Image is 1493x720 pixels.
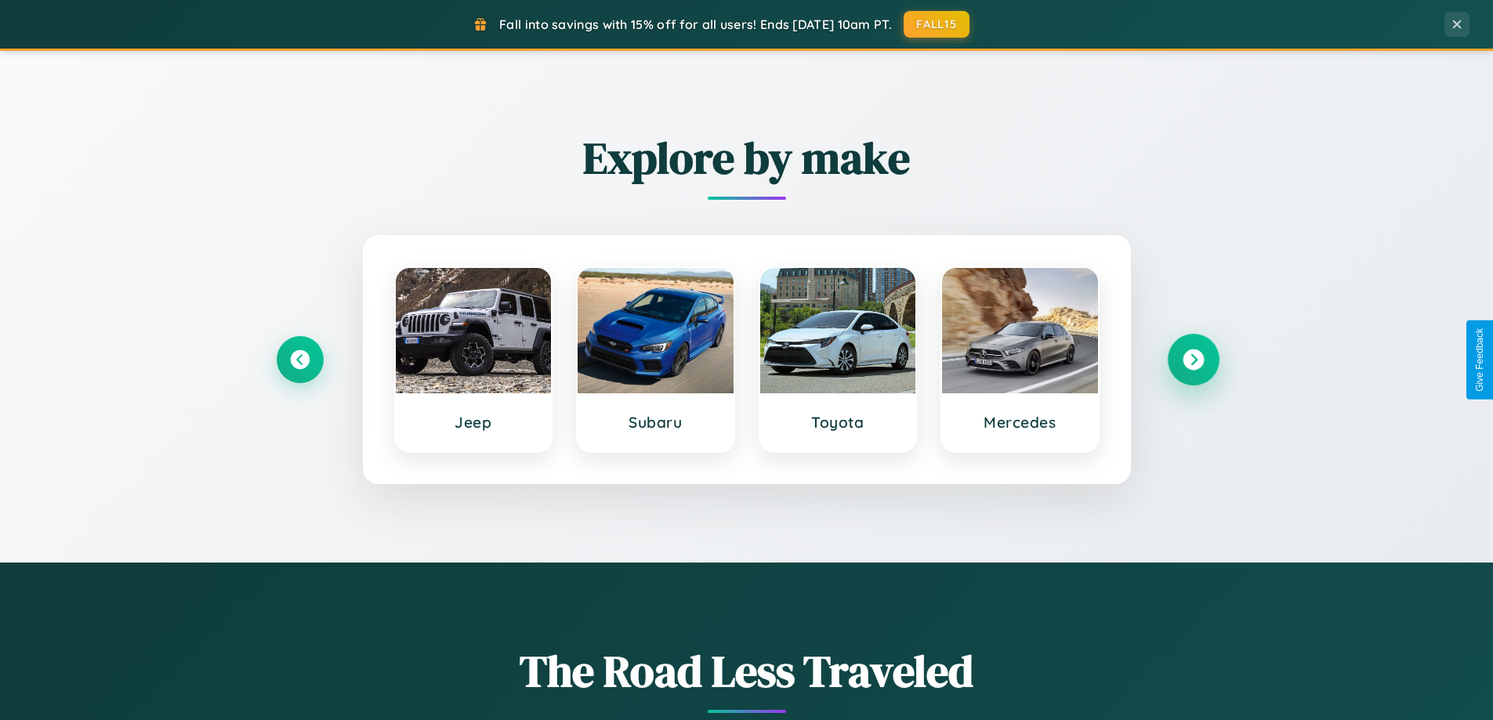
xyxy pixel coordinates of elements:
[277,128,1217,188] h2: Explore by make
[904,11,969,38] button: FALL15
[499,16,892,32] span: Fall into savings with 15% off for all users! Ends [DATE] 10am PT.
[411,413,536,432] h3: Jeep
[1474,328,1485,392] div: Give Feedback
[593,413,718,432] h3: Subaru
[776,413,901,432] h3: Toyota
[958,413,1082,432] h3: Mercedes
[277,641,1217,701] h1: The Road Less Traveled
